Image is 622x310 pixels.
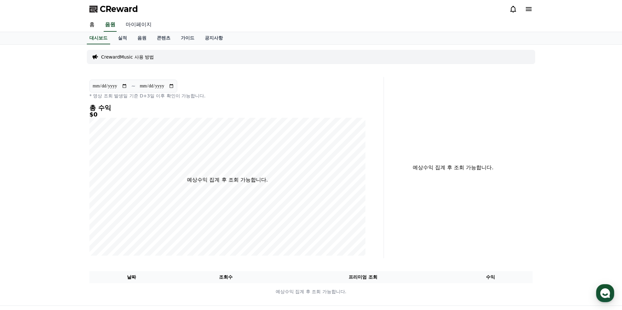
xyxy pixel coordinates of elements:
[89,93,365,99] p: * 영상 조회 발생일 기준 D+3일 이후 확인이 가능합니다.
[84,18,100,32] a: 홈
[131,82,135,90] p: ~
[113,32,132,44] a: 실적
[89,271,174,283] th: 날짜
[87,32,110,44] a: 대시보드
[104,18,117,32] a: 음원
[152,32,176,44] a: 콘텐츠
[200,32,228,44] a: 공지사항
[43,205,84,221] a: 대화
[89,104,365,111] h4: 총 수익
[89,111,365,118] h5: $0
[89,4,138,14] a: CReward
[90,288,532,295] p: 예상수익 집계 후 조회 가능합니다.
[187,176,268,184] p: 예상수익 집계 후 조회 가능합니다.
[100,215,108,220] span: 설정
[174,271,278,283] th: 조회수
[278,271,448,283] th: 프리미엄 조회
[100,4,138,14] span: CReward
[448,271,533,283] th: 수익
[20,215,24,220] span: 홈
[84,205,124,221] a: 설정
[121,18,157,32] a: 마이페이지
[176,32,200,44] a: 가이드
[59,215,67,220] span: 대화
[132,32,152,44] a: 음원
[101,54,154,60] a: CrewardMusic 사용 방법
[389,164,517,172] p: 예상수익 집계 후 조회 가능합니다.
[2,205,43,221] a: 홈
